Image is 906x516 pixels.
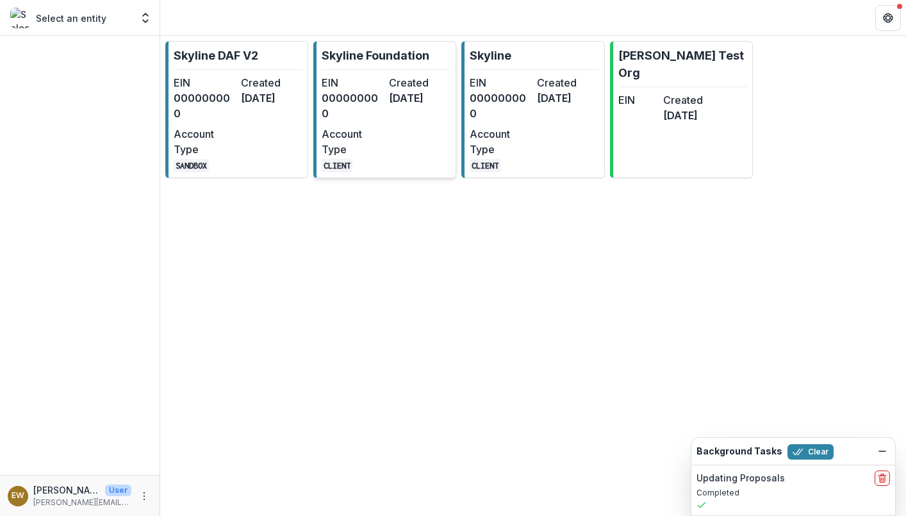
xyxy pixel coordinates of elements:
[136,5,154,31] button: Open entity switcher
[10,8,31,28] img: Select an entity
[663,92,703,108] dt: Created
[389,75,451,90] dt: Created
[165,41,308,178] a: Skyline DAF V2EIN000000000Created[DATE]Account TypeSANDBOX
[696,446,782,457] h2: Background Tasks
[470,159,500,172] code: CLIENT
[174,75,236,90] dt: EIN
[470,75,532,90] dt: EIN
[875,444,890,459] button: Dismiss
[174,47,258,64] p: Skyline DAF V2
[136,488,152,504] button: More
[174,90,236,121] dd: 000000000
[241,90,303,106] dd: [DATE]
[696,473,785,484] h2: Updating Proposals
[618,92,658,108] dt: EIN
[322,90,384,121] dd: 000000000
[610,41,753,178] a: [PERSON_NAME] Test OrgEINCreated[DATE]
[537,75,599,90] dt: Created
[322,159,352,172] code: CLIENT
[174,126,236,157] dt: Account Type
[241,75,303,90] dt: Created
[537,90,599,106] dd: [DATE]
[322,47,429,64] p: Skyline Foundation
[36,12,106,25] p: Select an entity
[313,41,456,178] a: Skyline FoundationEIN000000000Created[DATE]Account TypeCLIENT
[105,485,131,496] p: User
[470,47,511,64] p: Skyline
[696,487,890,499] p: Completed
[470,126,532,157] dt: Account Type
[663,108,703,123] dd: [DATE]
[875,470,890,486] button: delete
[461,41,604,178] a: SkylineEIN000000000Created[DATE]Account TypeCLIENT
[33,497,131,508] p: [PERSON_NAME][EMAIL_ADDRESS][DOMAIN_NAME]
[12,492,24,500] div: Eddie Whitfield
[322,126,384,157] dt: Account Type
[33,483,100,497] p: [PERSON_NAME]
[875,5,901,31] button: Get Help
[470,90,532,121] dd: 000000000
[174,159,209,172] code: SANDBOX
[787,444,834,460] button: Clear
[322,75,384,90] dt: EIN
[618,47,747,81] p: [PERSON_NAME] Test Org
[389,90,451,106] dd: [DATE]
